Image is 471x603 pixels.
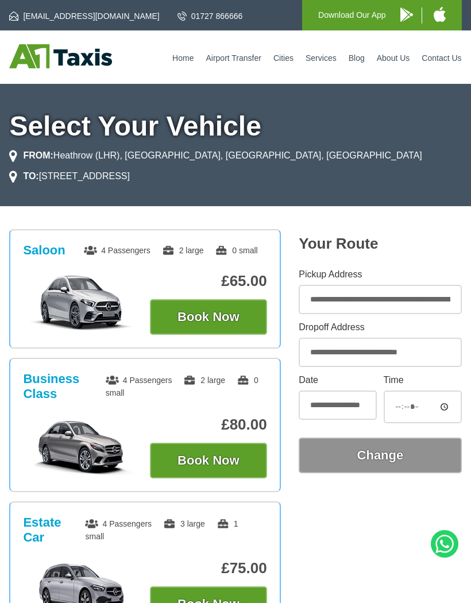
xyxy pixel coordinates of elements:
[422,53,461,63] a: Contact Us
[150,299,267,335] button: Book Now
[9,149,422,163] li: Heathrow (LHR), [GEOGRAPHIC_DATA], [GEOGRAPHIC_DATA], [GEOGRAPHIC_DATA]
[177,10,243,22] a: 01727 866666
[215,246,257,255] span: 0 small
[106,376,258,397] span: 0 small
[23,274,140,331] img: Saloon
[163,519,205,528] span: 3 large
[150,416,267,434] p: £80.00
[299,270,461,279] label: Pickup Address
[106,376,172,385] span: 4 Passengers
[299,235,461,253] h2: Your Route
[23,515,85,545] h3: Estate Car
[318,8,386,22] p: Download Our App
[206,53,261,63] a: Airport Transfer
[384,376,462,385] label: Time
[306,53,337,63] a: Services
[162,246,204,255] span: 2 large
[23,418,140,475] img: Business Class
[299,438,461,473] button: Change
[9,113,461,140] h1: Select Your Vehicle
[23,150,53,160] strong: FROM:
[23,171,38,181] strong: TO:
[9,44,112,68] img: A1 Taxis St Albans LTD
[299,323,461,332] label: Dropoff Address
[183,376,225,385] span: 2 large
[23,372,105,401] h3: Business Class
[9,169,130,183] li: [STREET_ADDRESS]
[434,7,446,22] img: A1 Taxis iPhone App
[9,10,159,22] a: [EMAIL_ADDRESS][DOMAIN_NAME]
[150,272,267,290] p: £65.00
[273,53,294,63] a: Cities
[150,443,267,478] button: Book Now
[377,53,410,63] a: About Us
[349,53,365,63] a: Blog
[85,519,152,528] span: 4 Passengers
[150,559,267,577] p: £75.00
[299,376,377,385] label: Date
[172,53,194,63] a: Home
[400,7,413,22] img: A1 Taxis Android App
[84,246,150,255] span: 4 Passengers
[23,243,65,258] h3: Saloon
